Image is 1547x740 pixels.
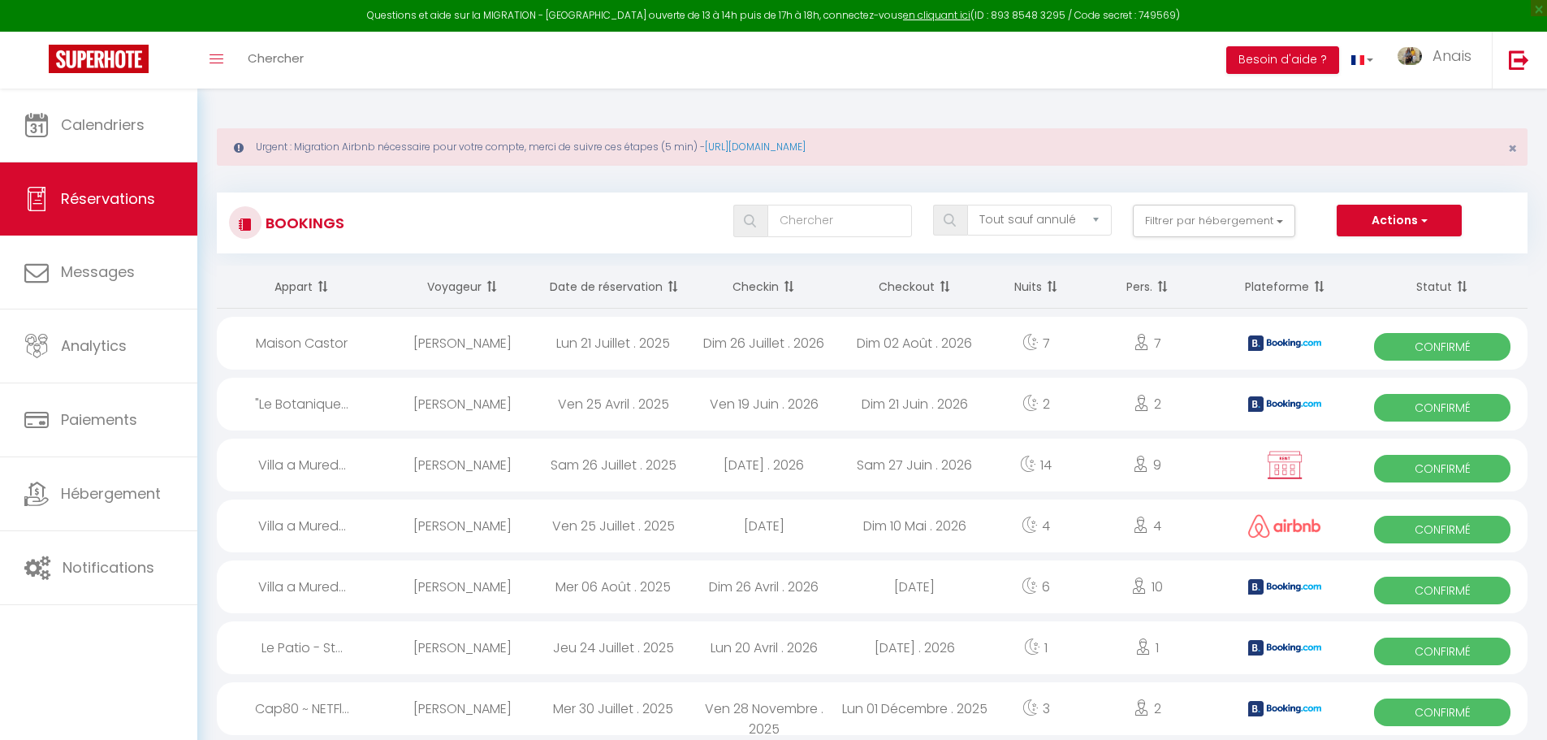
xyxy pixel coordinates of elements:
span: Notifications [63,557,154,578]
button: Actions [1337,205,1462,237]
button: Filtrer par hébergement [1133,205,1295,237]
img: Super Booking [49,45,149,73]
span: Messages [61,262,135,282]
th: Sort by rentals [217,266,387,309]
span: Hébergement [61,483,161,504]
img: ... [1398,47,1422,66]
iframe: LiveChat chat widget [1479,672,1547,740]
span: Réservations [61,188,155,209]
h3: Bookings [261,205,344,241]
th: Sort by guest [387,266,538,309]
a: ... Anais [1385,32,1492,89]
th: Sort by booking date [538,266,689,309]
th: Sort by people [1082,266,1212,309]
th: Sort by checkout [840,266,991,309]
span: Calendriers [61,115,145,135]
span: Paiements [61,409,137,430]
div: Urgent : Migration Airbnb nécessaire pour votre compte, merci de suivre ces étapes (5 min) - [217,128,1528,166]
span: Chercher [248,50,304,67]
span: Anais [1432,45,1471,66]
th: Sort by nights [990,266,1082,309]
th: Sort by status [1357,266,1528,309]
th: Sort by checkin [689,266,840,309]
input: Chercher [767,205,912,237]
button: Besoin d'aide ? [1226,46,1339,74]
a: en cliquant ici [903,8,970,22]
button: Close [1508,141,1517,156]
th: Sort by channel [1213,266,1358,309]
a: [URL][DOMAIN_NAME] [705,140,806,154]
span: × [1508,138,1517,158]
span: Analytics [61,335,127,356]
img: logout [1509,50,1529,70]
a: Chercher [236,32,316,89]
